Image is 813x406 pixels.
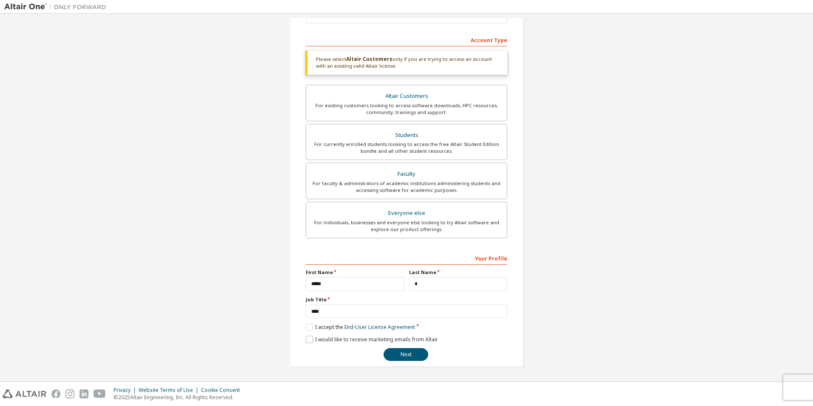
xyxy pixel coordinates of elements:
[409,269,507,276] label: Last Name
[311,180,502,194] div: For faculty & administrators of academic institutions administering students and accessing softwa...
[306,323,415,331] label: I accept the
[311,129,502,141] div: Students
[80,389,88,398] img: linkedin.svg
[344,323,415,331] a: End-User License Agreement
[346,55,392,63] b: Altair Customers
[306,336,438,343] label: I would like to receive marketing emails from Altair
[94,389,106,398] img: youtube.svg
[306,269,404,276] label: First Name
[306,296,507,303] label: Job Title
[114,387,139,394] div: Privacy
[139,387,201,394] div: Website Terms of Use
[311,141,502,154] div: For currently enrolled students looking to access the free Altair Student Edition bundle and all ...
[311,219,502,233] div: For individuals, businesses and everyone else looking to try Altair software and explore our prod...
[311,90,502,102] div: Altair Customers
[384,348,428,361] button: Next
[311,207,502,219] div: Everyone else
[3,389,46,398] img: altair_logo.svg
[201,387,245,394] div: Cookie Consent
[51,389,60,398] img: facebook.svg
[4,3,111,11] img: Altair One
[306,51,507,75] div: Please select only if you are trying to access an account with an existing valid Altair license.
[311,168,502,180] div: Faculty
[114,394,245,401] p: © 2025 Altair Engineering, Inc. All Rights Reserved.
[311,102,502,116] div: For existing customers looking to access software downloads, HPC resources, community, trainings ...
[306,251,507,265] div: Your Profile
[65,389,74,398] img: instagram.svg
[306,33,507,46] div: Account Type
